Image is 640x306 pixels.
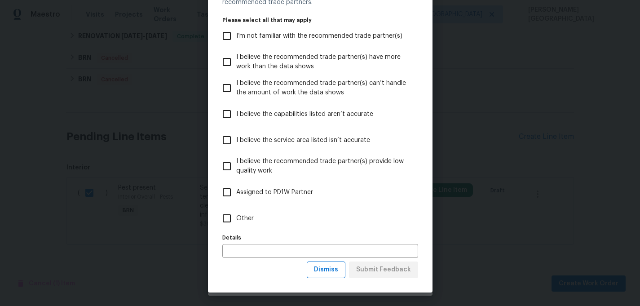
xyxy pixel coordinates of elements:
span: I’m not familiar with the recommended trade partner(s) [236,31,402,41]
legend: Please select all that may apply [222,18,418,23]
span: Assigned to PD1W Partner [236,188,313,197]
span: I believe the recommended trade partner(s) can’t handle the amount of work the data shows [236,79,411,98]
span: I believe the service area listed isn’t accurate [236,136,370,145]
span: Other [236,214,254,223]
span: Dismiss [314,264,338,275]
label: Details [222,235,418,240]
span: I believe the recommended trade partner(s) provide low quality work [236,157,411,176]
span: I believe the recommended trade partner(s) have more work than the data shows [236,53,411,71]
button: Dismiss [307,262,345,278]
span: I believe the capabilities listed aren’t accurate [236,110,373,119]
